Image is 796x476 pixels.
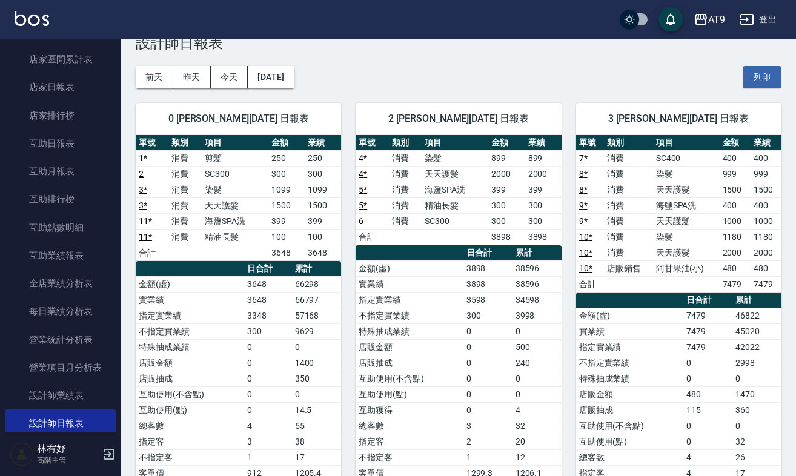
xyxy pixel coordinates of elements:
[292,276,342,292] td: 66298
[512,371,562,386] td: 0
[422,182,488,197] td: 海鹽SPA洗
[488,166,525,182] td: 2000
[488,197,525,213] td: 300
[512,260,562,276] td: 38596
[5,73,116,101] a: 店家日報表
[653,213,720,229] td: 天天護髮
[576,276,604,292] td: 合計
[720,245,751,260] td: 2000
[305,197,341,213] td: 1500
[604,213,653,229] td: 消費
[359,216,363,226] a: 6
[732,402,781,418] td: 360
[356,449,463,465] td: 不指定客
[751,213,781,229] td: 1000
[244,434,292,449] td: 3
[576,135,781,293] table: a dense table
[683,323,732,339] td: 7479
[591,113,767,125] span: 3 [PERSON_NAME][DATE] 日報表
[139,169,144,179] a: 2
[202,229,268,245] td: 精油長髮
[356,292,463,308] td: 指定實業績
[463,402,512,418] td: 0
[5,326,116,354] a: 營業統計分析表
[292,308,342,323] td: 57168
[305,213,341,229] td: 399
[683,418,732,434] td: 0
[512,355,562,371] td: 240
[356,434,463,449] td: 指定客
[604,197,653,213] td: 消費
[292,434,342,449] td: 38
[244,261,292,277] th: 日合計
[683,371,732,386] td: 0
[136,355,244,371] td: 店販金額
[576,308,683,323] td: 金額(虛)
[512,323,562,339] td: 0
[576,386,683,402] td: 店販金額
[305,229,341,245] td: 100
[5,297,116,325] a: 每日業績分析表
[244,371,292,386] td: 0
[356,308,463,323] td: 不指定實業績
[5,45,116,73] a: 店家區間累計表
[576,355,683,371] td: 不指定實業績
[689,7,730,32] button: AT9
[292,449,342,465] td: 17
[576,135,604,151] th: 單號
[604,135,653,151] th: 類別
[136,418,244,434] td: 總客數
[683,355,732,371] td: 0
[576,449,683,465] td: 總客數
[732,449,781,465] td: 26
[463,308,512,323] td: 300
[136,308,244,323] td: 指定實業績
[653,197,720,213] td: 海鹽SPA洗
[5,409,116,437] a: 設計師日報表
[202,150,268,166] td: 剪髮
[305,135,341,151] th: 業績
[5,130,116,157] a: 互助日報表
[422,213,488,229] td: SC300
[150,113,327,125] span: 0 [PERSON_NAME][DATE] 日報表
[244,355,292,371] td: 0
[525,197,562,213] td: 300
[751,229,781,245] td: 1180
[136,434,244,449] td: 指定客
[732,355,781,371] td: 2998
[732,386,781,402] td: 1470
[356,371,463,386] td: 互助使用(不含點)
[720,213,751,229] td: 1000
[202,166,268,182] td: SC300
[248,66,294,88] button: [DATE]
[751,182,781,197] td: 1500
[732,308,781,323] td: 46822
[244,323,292,339] td: 300
[244,292,292,308] td: 3648
[244,449,292,465] td: 1
[683,308,732,323] td: 7479
[356,229,388,245] td: 合計
[463,434,512,449] td: 2
[268,245,305,260] td: 3648
[576,434,683,449] td: 互助使用(點)
[5,102,116,130] a: 店家排行榜
[463,245,512,261] th: 日合計
[708,12,725,27] div: AT9
[389,213,422,229] td: 消費
[136,135,168,151] th: 單號
[202,135,268,151] th: 項目
[653,229,720,245] td: 染髮
[15,11,49,26] img: Logo
[512,402,562,418] td: 4
[512,434,562,449] td: 20
[463,276,512,292] td: 3898
[244,339,292,355] td: 0
[743,66,781,88] button: 列印
[488,150,525,166] td: 899
[244,308,292,323] td: 3348
[292,418,342,434] td: 55
[720,197,751,213] td: 400
[202,182,268,197] td: 染髮
[370,113,546,125] span: 2 [PERSON_NAME][DATE] 日報表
